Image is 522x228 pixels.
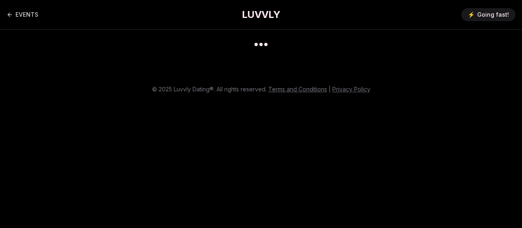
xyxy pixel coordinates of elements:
[268,86,327,93] a: Terms and Conditions
[332,86,370,93] a: Privacy Policy
[477,11,509,19] span: Going fast!
[468,11,475,19] span: ⚡️
[7,7,38,23] a: Back to events
[242,8,280,21] a: LUVVLY
[329,86,331,93] span: |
